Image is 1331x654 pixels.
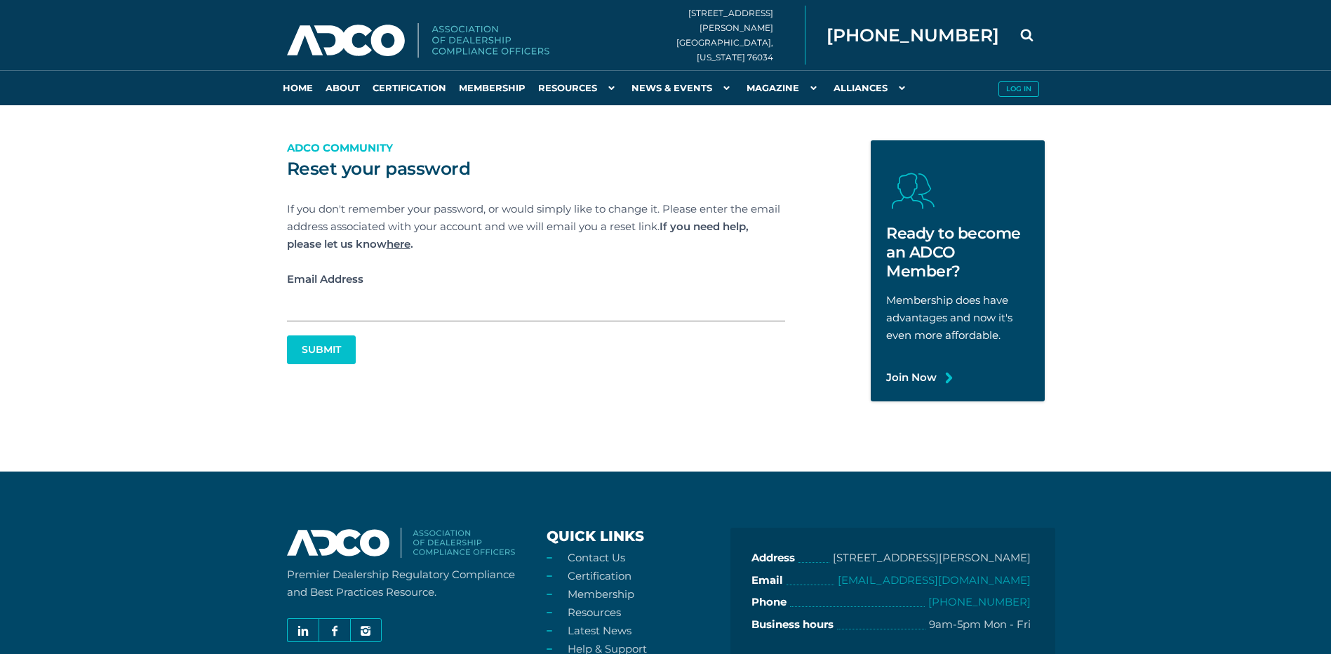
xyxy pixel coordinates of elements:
[532,70,625,105] a: Resources
[366,70,453,105] a: Certification
[568,551,625,564] a: Contact Us
[886,224,1029,281] h2: Ready to become an ADCO Member?
[568,587,634,601] a: Membership
[568,606,621,619] a: Resources
[287,566,526,601] p: Premier Dealership Regulatory Compliance and Best Practices Resource.
[276,70,319,105] a: Home
[751,615,834,634] b: Business hours
[453,70,532,105] a: Membership
[827,27,999,44] span: [PHONE_NUMBER]
[287,23,549,58] img: Association of Dealership Compliance Officers logo
[827,70,916,105] a: Alliances
[287,528,515,558] img: association-of-dealership-compliance-officers-logo2023.svg
[929,615,1031,634] p: 9am-5pm Mon - Fri
[886,368,937,386] a: Join Now
[886,291,1029,344] p: Membership does have advantages and now it's even more affordable.
[287,335,356,364] button: Submit
[387,237,410,251] a: here
[751,593,787,612] b: Phone
[992,70,1045,105] a: Log in
[287,139,785,156] p: ADCO Community
[287,158,785,179] h2: Reset your password
[568,624,631,637] a: Latest News
[751,549,795,568] b: Address
[287,200,785,253] p: If you don't remember your password, or would simply like to change it. Please enter the email ad...
[547,528,721,545] h3: Quick Links
[928,595,1031,608] a: [PHONE_NUMBER]
[319,70,366,105] a: About
[751,571,783,590] b: Email
[740,70,827,105] a: Magazine
[838,573,1031,587] a: [EMAIL_ADDRESS][DOMAIN_NAME]
[676,6,805,65] div: [STREET_ADDRESS][PERSON_NAME] [GEOGRAPHIC_DATA], [US_STATE] 76034
[625,70,740,105] a: News & Events
[833,549,1031,568] p: [STREET_ADDRESS][PERSON_NAME]
[287,270,785,288] label: Email Address
[568,569,631,582] a: Certification
[998,81,1039,97] button: Log in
